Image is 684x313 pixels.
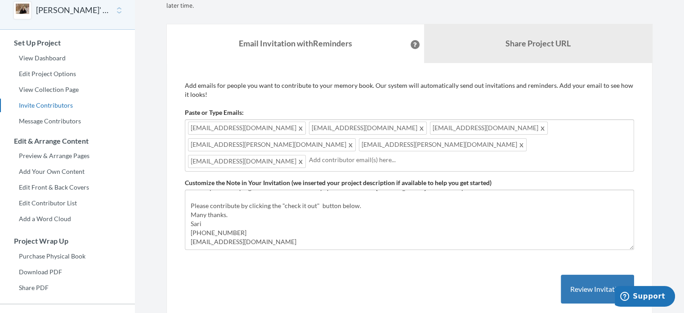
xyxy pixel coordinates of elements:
[309,122,427,135] span: [EMAIL_ADDRESS][DOMAIN_NAME]
[185,108,244,117] label: Paste or Type Emails:
[0,137,135,145] h3: Edit & Arrange Content
[309,155,631,165] input: Add contributor email(s) here...
[615,286,675,308] iframe: Opens a widget where you can chat to one of our agents
[430,122,548,135] span: [EMAIL_ADDRESS][DOMAIN_NAME]
[505,38,571,48] b: Share Project URL
[185,178,492,187] label: Customize the Note in Your Invitation (we inserted your project description if available to help ...
[185,81,634,99] p: Add emails for people you want to contribute to your memory book. Our system will automatically s...
[188,155,306,168] span: [EMAIL_ADDRESS][DOMAIN_NAME]
[359,138,527,151] span: [EMAIL_ADDRESS][PERSON_NAME][DOMAIN_NAME]
[0,237,135,245] h3: Project Wrap Up
[185,190,634,250] textarea: [PERSON_NAME]’ 90th birthday ! We invite you to help commemorate this special milestone by contri...
[561,275,634,304] button: Review Invitation
[239,38,352,48] strong: Email Invitation with Reminders
[36,5,109,16] button: [PERSON_NAME]' 90th Birthday Memory Book
[0,39,135,47] h3: Set Up Project
[188,122,306,135] span: [EMAIL_ADDRESS][DOMAIN_NAME]
[188,138,356,151] span: [EMAIL_ADDRESS][PERSON_NAME][DOMAIN_NAME]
